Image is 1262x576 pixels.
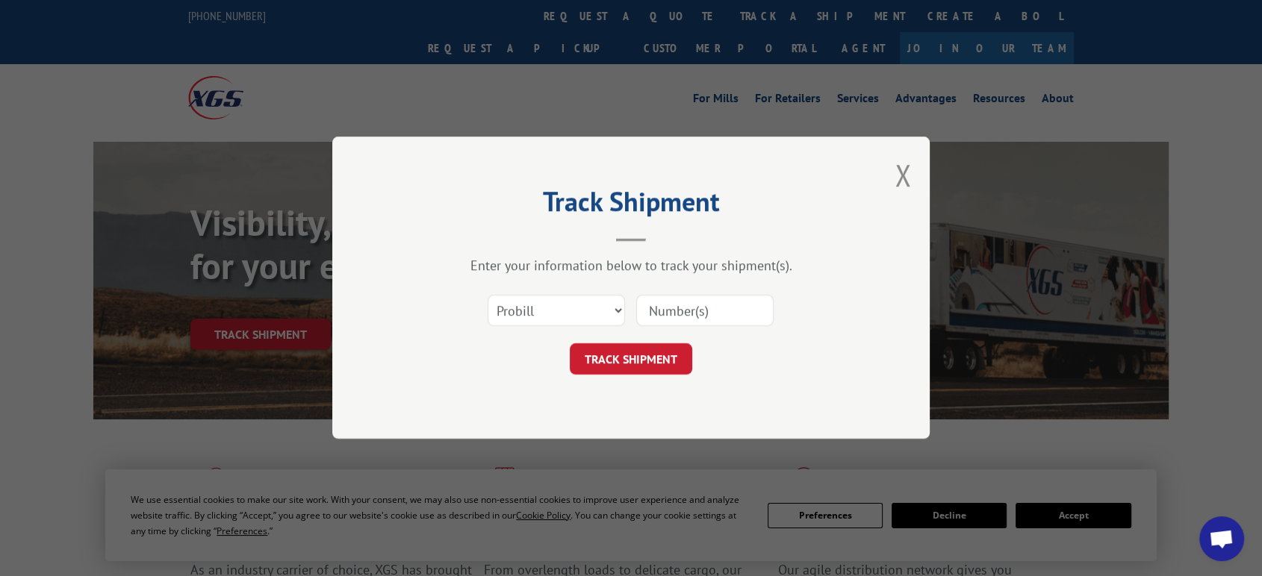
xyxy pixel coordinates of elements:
h2: Track Shipment [407,191,855,219]
button: Close modal [895,155,911,195]
input: Number(s) [636,295,774,327]
div: Enter your information below to track your shipment(s). [407,257,855,275]
button: TRACK SHIPMENT [570,344,692,375]
div: Open chat [1199,516,1244,561]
